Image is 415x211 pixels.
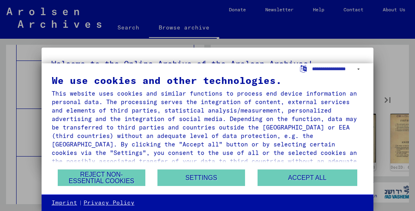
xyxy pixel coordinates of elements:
button: Reject non-essential cookies [58,169,145,186]
h5: Welcome to the Online Archive of the Arolsen Archives! [51,57,364,70]
button: Settings [157,169,245,186]
a: Privacy Policy [84,199,134,207]
div: We use cookies and other technologies. [52,75,363,85]
div: This website uses cookies and similar functions to process end device information and personal da... [52,89,363,174]
a: Imprint [52,199,77,207]
button: Accept all [258,169,357,186]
